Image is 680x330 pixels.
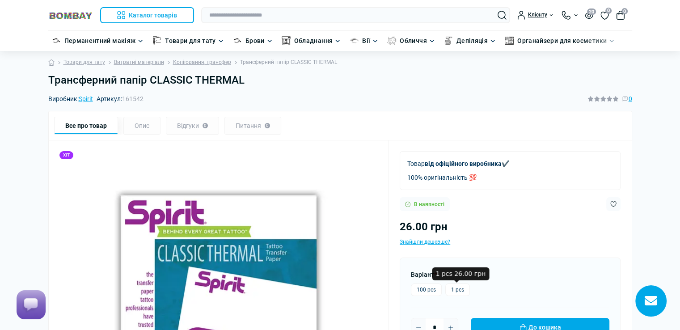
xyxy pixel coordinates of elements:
[79,95,93,102] a: Spirit
[600,10,609,20] a: 0
[605,8,612,14] span: 0
[245,36,265,46] a: Брови
[48,51,632,74] nav: breadcrumb
[48,96,93,102] span: Виробник:
[585,11,593,19] button: 20
[224,117,281,135] div: Питання
[48,11,93,20] img: BOMBAY
[362,36,370,46] a: Вії
[52,36,61,45] img: Перманентний макіяж
[64,36,136,46] a: Перманентний макіяж
[100,7,194,23] button: Каталог товарів
[445,283,470,296] label: 1 pcs
[407,173,509,182] p: 100% оригінальність 💯
[587,8,596,15] span: 20
[231,58,337,67] li: Трансферний папір CLASSIC THERMAL
[407,159,509,169] p: Товар ✔️
[621,8,628,14] span: 0
[63,58,105,67] a: Товари для тату
[411,283,442,296] label: 100 pcs
[152,36,161,45] img: Товари для тату
[400,36,427,46] a: Обличчя
[123,117,160,135] div: Опис
[350,36,359,45] img: Вії
[400,239,450,245] span: Знайшли дешевше?
[444,36,453,45] img: Депіляція
[505,36,514,45] img: Органайзери для косметики
[517,36,607,46] a: Органайзери для косметики
[498,11,507,20] button: Search
[165,36,215,46] a: Товари для тату
[54,117,118,135] div: Все про товар
[97,96,144,102] span: Артикул:
[400,197,450,211] div: В наявності
[425,160,502,167] b: від офіційного виробника
[456,36,488,46] a: Депіляція
[387,36,396,45] img: Обличчя
[411,270,437,279] label: Варіант
[606,197,621,211] button: Wishlist button
[282,36,291,45] img: Обладнання
[233,36,242,45] img: Брови
[432,267,489,280] div: 1 pcs 26.00 грн
[629,94,632,104] span: 0
[59,151,73,159] div: ХІТ
[48,74,632,87] h1: Трансферний папір CLASSIC THERMAL
[114,58,164,67] a: Витратні матеріали
[294,36,333,46] a: Обладнання
[616,11,625,20] button: 0
[122,95,144,102] span: 161542
[173,58,231,67] a: Копіювання, трансфер
[400,220,448,233] span: 26.00 грн
[166,117,219,135] div: Відгуки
